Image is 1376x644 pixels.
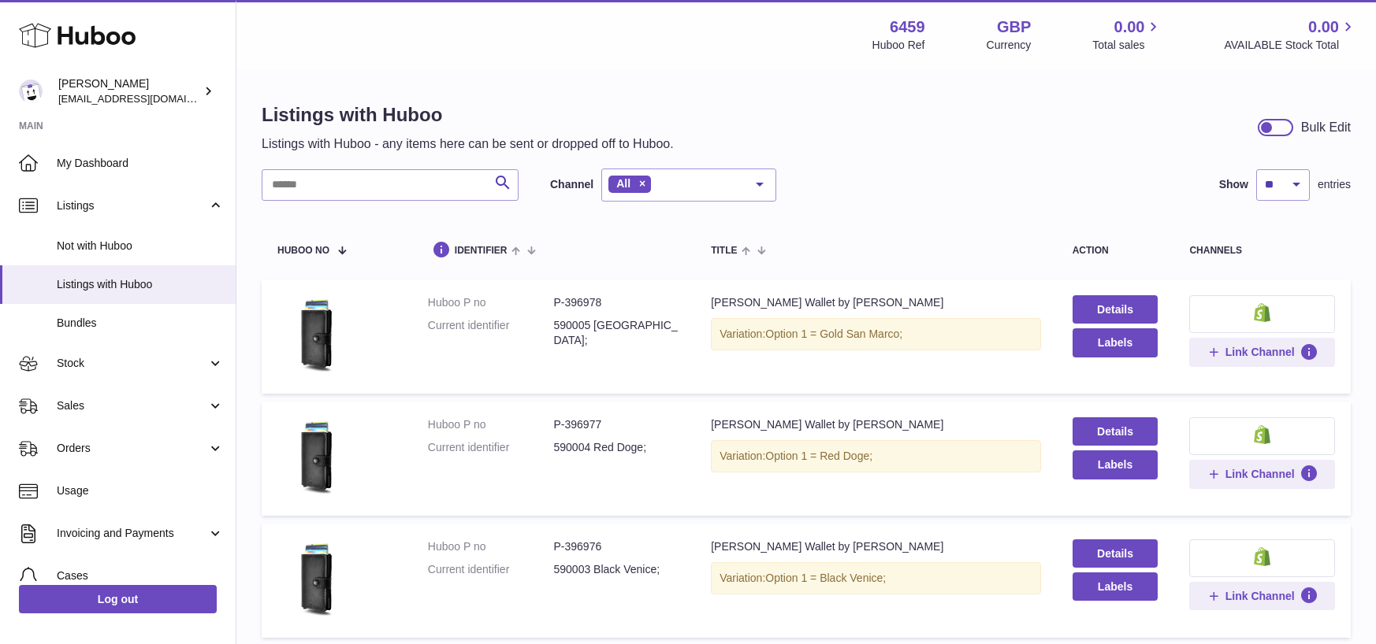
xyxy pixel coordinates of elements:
a: Details [1073,417,1158,446]
dd: 590003 Black Venice; [554,562,680,577]
label: Channel [550,177,593,192]
a: Details [1073,295,1158,324]
span: Usage [57,483,224,498]
img: shopify-small.png [1254,547,1270,566]
span: My Dashboard [57,156,224,171]
div: action [1073,246,1158,256]
dt: Huboo P no [428,417,554,432]
div: channels [1189,246,1335,256]
dt: Huboo P no [428,539,554,554]
span: 0.00 [1308,17,1339,38]
span: Stock [57,356,207,371]
strong: GBP [997,17,1031,38]
div: Variation: [711,562,1041,594]
button: Labels [1073,450,1158,479]
span: All [616,177,630,190]
span: Huboo no [277,246,329,256]
dd: P-396977 [554,417,680,432]
span: Listings with Huboo [57,277,224,292]
strong: 6459 [890,17,925,38]
a: Details [1073,539,1158,568]
div: Bulk Edit [1301,119,1351,136]
div: Variation: [711,440,1041,472]
span: Total sales [1092,38,1162,53]
p: Listings with Huboo - any items here can be sent or dropped off to Huboo. [262,135,674,153]
img: Canaletto Wallet by Rialto [277,539,356,618]
label: Show [1219,177,1248,192]
h1: Listings with Huboo [262,102,674,128]
span: Listings [57,198,207,213]
div: [PERSON_NAME] Wallet by [PERSON_NAME] [711,417,1041,432]
span: Option 1 = Red Doge; [765,450,872,462]
div: [PERSON_NAME] Wallet by [PERSON_NAME] [711,539,1041,554]
button: Link Channel [1189,338,1335,366]
a: Log out [19,585,217,613]
span: Link Channel [1225,589,1295,603]
span: Invoicing and Payments [57,526,207,541]
button: Link Channel [1189,460,1335,488]
button: Labels [1073,328,1158,357]
span: Sales [57,398,207,413]
span: Bundles [57,316,224,331]
dd: 590005 [GEOGRAPHIC_DATA]; [554,318,680,348]
img: internalAdmin-6459@internal.huboo.com [19,80,43,103]
span: Link Channel [1225,467,1295,481]
a: 0.00 Total sales [1092,17,1162,53]
span: Option 1 = Gold San Marco; [765,328,902,340]
img: shopify-small.png [1254,425,1270,444]
dd: 590004 Red Doge; [554,440,680,455]
div: Variation: [711,318,1041,350]
dt: Current identifier [428,440,554,455]
span: Orders [57,441,207,456]
dd: P-396978 [554,295,680,310]
dt: Current identifier [428,318,554,348]
span: Option 1 = Black Venice; [765,572,886,584]
div: [PERSON_NAME] [58,76,200,106]
div: Huboo Ref [872,38,925,53]
img: Canaletto Wallet by Rialto [277,417,356,496]
a: 0.00 AVAILABLE Stock Total [1224,17,1357,53]
button: Labels [1073,572,1158,601]
span: AVAILABLE Stock Total [1224,38,1357,53]
button: Link Channel [1189,582,1335,610]
span: entries [1318,177,1351,192]
span: [EMAIL_ADDRESS][DOMAIN_NAME] [58,92,232,105]
img: shopify-small.png [1254,303,1270,322]
dt: Current identifier [428,562,554,577]
dd: P-396976 [554,539,680,554]
span: Link Channel [1225,345,1295,359]
span: Cases [57,568,224,583]
div: Currency [987,38,1032,53]
span: Not with Huboo [57,239,224,254]
div: [PERSON_NAME] Wallet by [PERSON_NAME] [711,295,1041,310]
span: title [711,246,737,256]
span: 0.00 [1114,17,1145,38]
dt: Huboo P no [428,295,554,310]
img: Canaletto Wallet by Rialto [277,295,356,374]
span: identifier [455,246,508,256]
